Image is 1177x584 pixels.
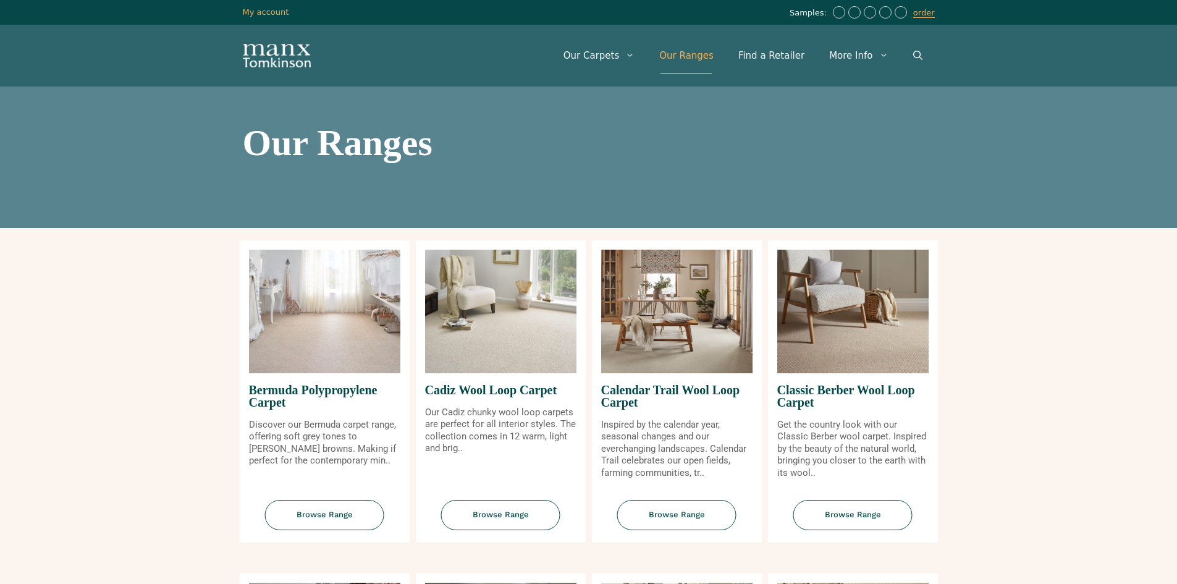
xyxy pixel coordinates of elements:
img: Cadiz Wool Loop Carpet [425,250,576,373]
span: Samples: [790,8,830,19]
p: Inspired by the calendar year, seasonal changes and our everchanging landscapes. Calendar Trail c... [601,419,753,480]
a: Browse Range [416,500,586,543]
a: Our Carpets [551,37,648,74]
a: order [913,8,935,18]
span: Browse Range [793,500,913,530]
span: Cadiz Wool Loop Carpet [425,373,576,407]
p: Get the country look with our Classic Berber wool carpet. Inspired by the beauty of the natural w... [777,419,929,480]
span: Bermuda Polypropylene Carpet [249,373,400,419]
span: Calendar Trail Wool Loop Carpet [601,373,753,419]
span: Browse Range [617,500,736,530]
a: Open Search Bar [901,37,935,74]
img: Calendar Trail Wool Loop Carpet [601,250,753,373]
span: Browse Range [441,500,560,530]
a: Browse Range [768,500,938,543]
h1: Our Ranges [243,124,935,161]
img: Bermuda Polypropylene Carpet [249,250,400,373]
a: Browse Range [592,500,762,543]
a: My account [243,7,289,17]
img: Manx Tomkinson [243,44,311,67]
a: More Info [817,37,900,74]
a: Our Ranges [647,37,726,74]
span: Browse Range [265,500,384,530]
p: Discover our Bermuda carpet range, offering soft grey tones to [PERSON_NAME] browns. Making if pe... [249,419,400,467]
span: Classic Berber Wool Loop Carpet [777,373,929,419]
a: Browse Range [240,500,410,543]
p: Our Cadiz chunky wool loop carpets are perfect for all interior styles. The collection comes in 1... [425,407,576,455]
img: Classic Berber Wool Loop Carpet [777,250,929,373]
nav: Primary [551,37,935,74]
a: Find a Retailer [726,37,817,74]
